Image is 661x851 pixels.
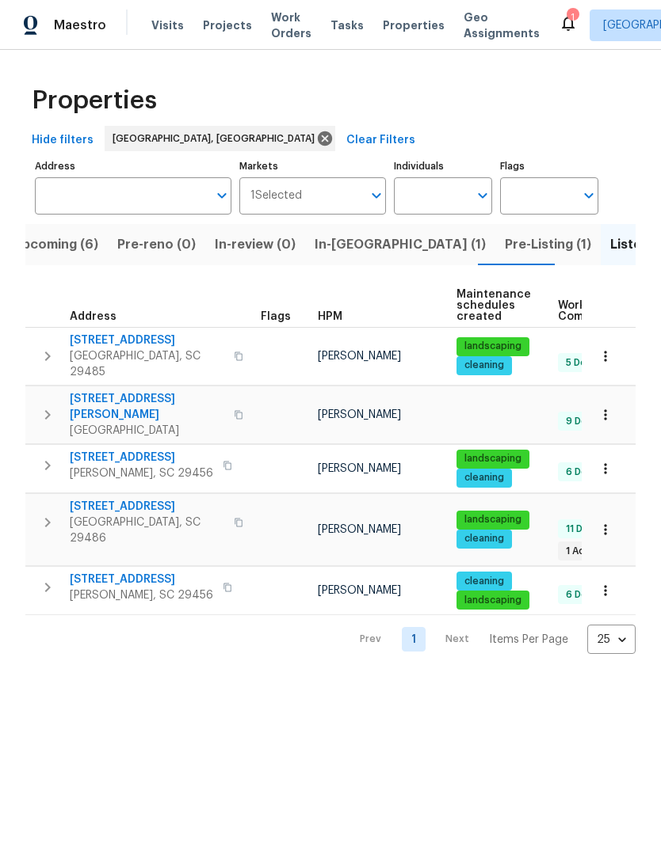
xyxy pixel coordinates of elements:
[505,234,591,256] span: Pre-Listing (1)
[458,575,510,588] span: cleaning
[70,465,213,481] span: [PERSON_NAME], SC 29456
[458,594,528,607] span: landscaping
[458,532,510,545] span: cleaning
[13,234,98,256] span: Upcoming (6)
[560,415,606,428] span: 9 Done
[239,161,387,171] label: Markets
[54,17,106,33] span: Maestro
[383,17,445,33] span: Properties
[318,409,401,420] span: [PERSON_NAME]
[70,423,224,439] span: [GEOGRAPHIC_DATA]
[500,161,598,171] label: Flags
[560,588,606,602] span: 6 Done
[458,359,510,372] span: cleaning
[25,126,100,155] button: Hide filters
[587,619,636,660] div: 25
[151,17,184,33] span: Visits
[560,522,607,536] span: 11 Done
[35,161,231,171] label: Address
[117,234,196,256] span: Pre-reno (0)
[318,585,401,596] span: [PERSON_NAME]
[70,348,224,380] span: [GEOGRAPHIC_DATA], SC 29485
[558,300,658,322] span: Work Order Completion
[250,189,302,203] span: 1 Selected
[70,332,224,348] span: [STREET_ADDRESS]
[70,572,213,587] span: [STREET_ADDRESS]
[330,20,364,31] span: Tasks
[105,126,335,151] div: [GEOGRAPHIC_DATA], [GEOGRAPHIC_DATA]
[318,351,401,362] span: [PERSON_NAME]
[458,340,528,353] span: landscaping
[458,513,528,526] span: landscaping
[567,9,578,25] div: 1
[345,625,636,654] nav: Pagination Navigation
[318,311,342,322] span: HPM
[70,587,213,603] span: [PERSON_NAME], SC 29456
[346,131,415,150] span: Clear Filters
[203,17,252,33] span: Projects
[70,499,224,515] span: [STREET_ADDRESS]
[70,515,224,546] span: [GEOGRAPHIC_DATA], SC 29486
[271,9,311,41] span: Work Orders
[394,161,492,171] label: Individuals
[32,131,94,150] span: Hide filters
[489,632,568,648] p: Items Per Page
[215,234,296,256] span: In-review (0)
[261,311,291,322] span: Flags
[32,93,157,108] span: Properties
[70,450,213,465] span: [STREET_ADDRESS]
[70,391,224,423] span: [STREET_ADDRESS][PERSON_NAME]
[560,356,605,370] span: 5 Done
[318,463,401,474] span: [PERSON_NAME]
[578,184,600,207] button: Open
[472,184,494,207] button: Open
[457,289,531,322] span: Maintenance schedules created
[458,452,528,465] span: landscaping
[70,311,117,322] span: Address
[560,465,606,479] span: 6 Done
[402,627,426,652] a: Goto page 1
[315,234,486,256] span: In-[GEOGRAPHIC_DATA] (1)
[464,9,540,41] span: Geo Assignments
[458,471,510,484] span: cleaning
[365,184,388,207] button: Open
[560,545,626,558] span: 1 Accepted
[340,126,422,155] button: Clear Filters
[113,131,321,146] span: [GEOGRAPHIC_DATA], [GEOGRAPHIC_DATA]
[318,524,401,535] span: [PERSON_NAME]
[211,184,233,207] button: Open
